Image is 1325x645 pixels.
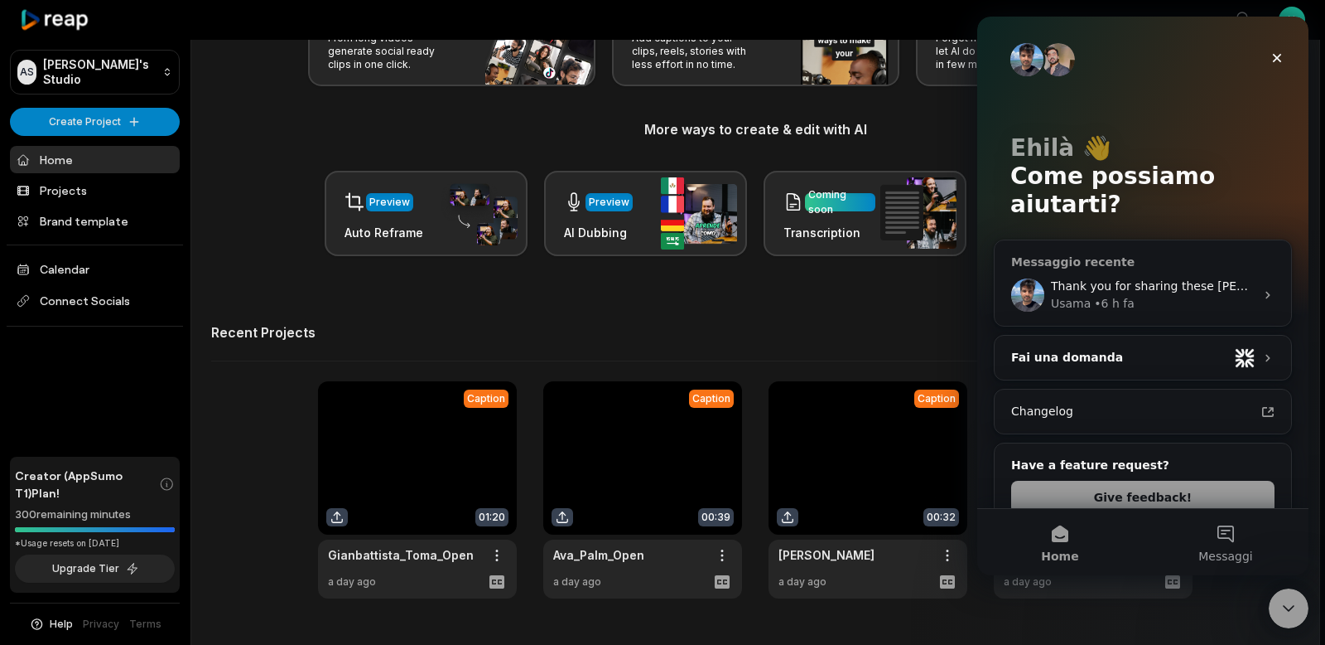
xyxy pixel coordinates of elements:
[221,534,276,546] span: Messaggi
[17,60,36,85] div: AS
[632,32,760,71] p: Add captions to your clips, reels, stories with less effort in no time.
[328,32,456,71] p: From long videos generate social ready clips in one click.
[129,617,161,632] a: Terms
[10,177,180,204] a: Projects
[778,546,874,564] a: [PERSON_NAME]
[258,332,277,352] img: Profile image for Sam
[1269,589,1308,628] iframe: Intercom live chat
[441,182,518,246] img: auto_reframe.png
[661,177,737,250] img: ai_dubbing.png
[29,617,73,632] button: Help
[50,617,73,632] span: Help
[34,440,297,458] h2: Have a feature request?
[43,57,156,87] p: [PERSON_NAME]'s Studio
[34,332,251,350] div: Fai una domanda
[328,546,474,564] a: Gianbattista_Toma_Open
[211,119,1299,139] h3: More ways to create & edit with AI
[117,279,157,296] div: • 6 h fa
[34,386,277,404] div: Changelog
[553,546,644,564] a: Ava_Palm_Open
[10,108,180,136] button: Create Project
[15,537,175,550] div: *Usage resets on [DATE]
[808,187,872,217] div: Coming soon
[74,279,113,296] div: Usama
[211,324,316,341] h2: Recent Projects
[10,146,180,173] a: Home
[285,27,315,56] div: Chiudi
[880,177,956,249] img: transcription.png
[783,224,875,241] h3: Transcription
[74,263,966,276] span: Thank you for sharing these [PERSON_NAME]. We are working to get this fixed asap. Team is on it s...
[10,286,180,316] span: Connect Socials
[83,617,119,632] a: Privacy
[589,195,629,210] div: Preview
[369,195,410,210] div: Preview
[24,380,307,410] a: Changelog
[17,318,315,364] div: Fai una domandaProfile image for Sam
[15,555,175,583] button: Upgrade Tier
[977,17,1308,575] iframe: Intercom live chat
[15,507,175,523] div: 300 remaining minutes
[10,207,180,235] a: Brand template
[166,492,331,559] button: Messaggi
[344,224,423,241] h3: Auto Reframe
[10,255,180,283] a: Calendar
[64,534,101,546] span: Home
[15,467,159,502] span: Creator (AppSumo T1) Plan!
[564,224,633,241] h3: AI Dubbing
[936,32,1064,71] p: Forget hours of editing, let AI do the work for you in few minutes.
[34,464,297,497] button: Give feedback!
